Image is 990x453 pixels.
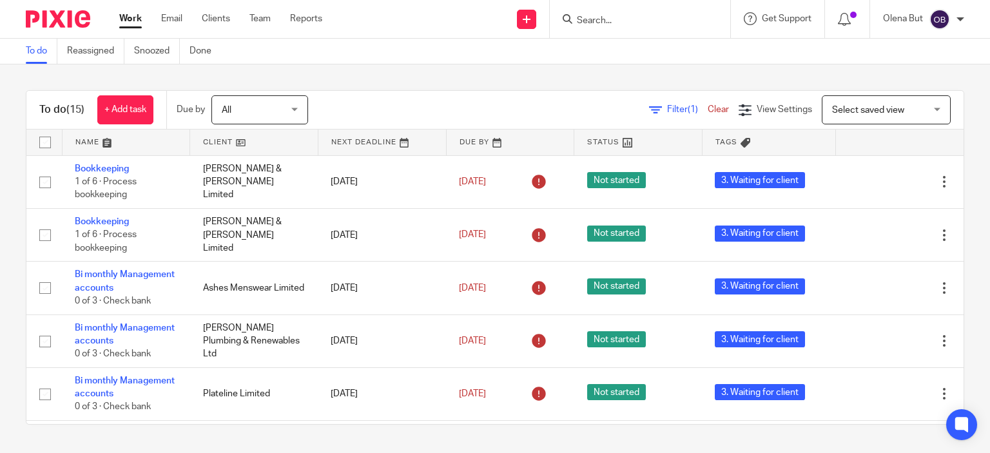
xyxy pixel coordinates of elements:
a: Team [249,12,271,25]
span: Not started [587,226,646,242]
td: [DATE] [318,367,446,420]
td: [DATE] [318,208,446,261]
span: [DATE] [459,284,486,293]
span: All [222,106,231,115]
a: Clients [202,12,230,25]
a: Bookkeeping [75,164,129,173]
span: Filter [667,105,708,114]
a: Bi monthly Management accounts [75,270,175,292]
span: [DATE] [459,177,486,186]
span: Tags [715,139,737,146]
td: Ashes Menswear Limited [190,262,318,314]
a: To do [26,39,57,64]
span: [DATE] [459,336,486,345]
span: Select saved view [832,106,904,115]
span: 3. Waiting for client [715,226,805,242]
span: Not started [587,278,646,294]
a: + Add task [97,95,153,124]
span: Not started [587,384,646,400]
td: [PERSON_NAME] & [PERSON_NAME] Limited [190,208,318,261]
a: Reassigned [67,39,124,64]
img: svg%3E [929,9,950,30]
img: Pixie [26,10,90,28]
span: [DATE] [459,389,486,398]
span: (1) [688,105,698,114]
span: 0 of 3 · Check bank [75,403,151,412]
a: Bookkeeping [75,217,129,226]
td: [DATE] [318,262,446,314]
a: Email [161,12,182,25]
span: Not started [587,331,646,347]
p: Olena But [883,12,923,25]
span: 3. Waiting for client [715,384,805,400]
input: Search [576,15,692,27]
span: Get Support [762,14,811,23]
span: 0 of 3 · Check bank [75,350,151,359]
td: [PERSON_NAME] Plumbing & Renewables Ltd [190,314,318,367]
a: Clear [708,105,729,114]
a: Reports [290,12,322,25]
td: [PERSON_NAME] & [PERSON_NAME] Limited [190,155,318,208]
a: Snoozed [134,39,180,64]
span: 3. Waiting for client [715,172,805,188]
span: View Settings [757,105,812,114]
span: Not started [587,172,646,188]
a: Bi monthly Management accounts [75,323,175,345]
a: Done [189,39,221,64]
a: Work [119,12,142,25]
p: Due by [177,103,205,116]
span: 3. Waiting for client [715,278,805,294]
a: Bi monthly Management accounts [75,376,175,398]
h1: To do [39,103,84,117]
span: 1 of 6 · Process bookkeeping [75,231,137,253]
td: Plateline Limited [190,367,318,420]
span: 1 of 6 · Process bookkeeping [75,177,137,200]
span: 3. Waiting for client [715,331,805,347]
span: [DATE] [459,231,486,240]
td: [DATE] [318,155,446,208]
td: [DATE] [318,314,446,367]
span: (15) [66,104,84,115]
span: 0 of 3 · Check bank [75,296,151,305]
